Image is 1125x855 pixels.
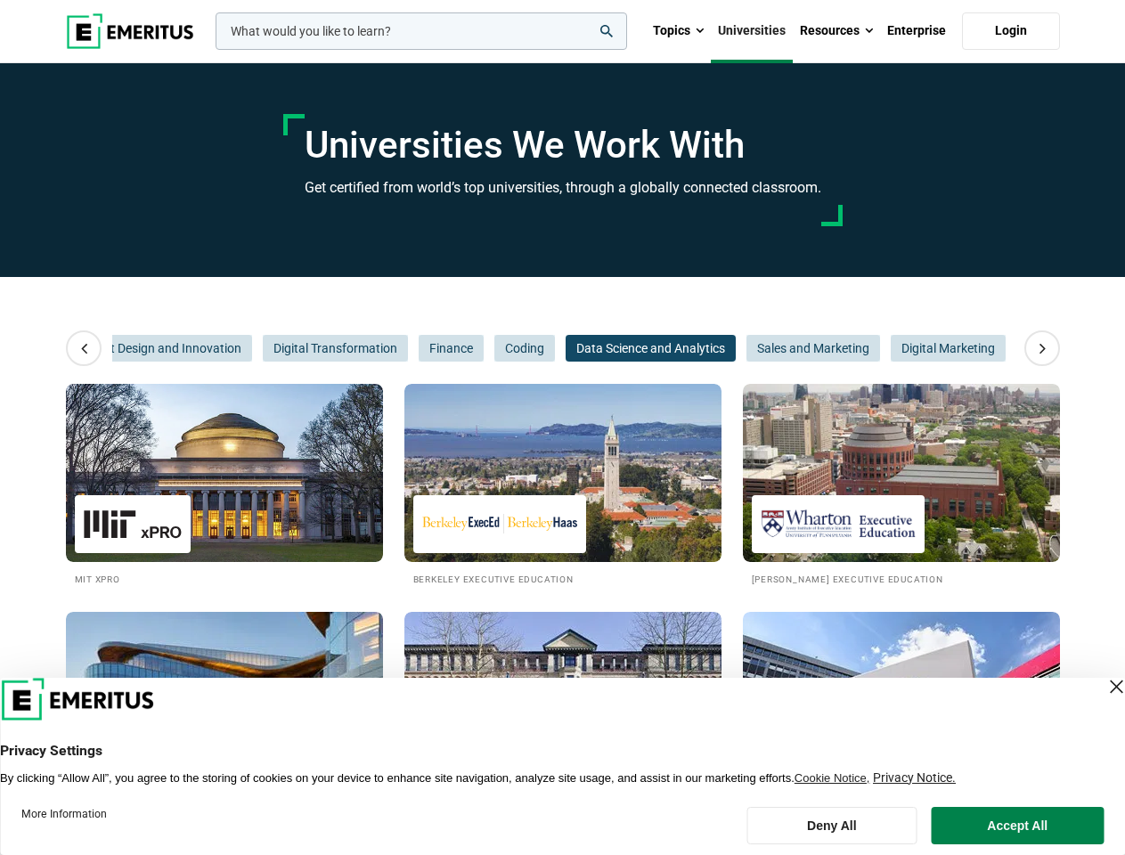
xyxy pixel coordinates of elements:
[305,123,821,167] h1: Universities We Work With
[66,384,383,562] img: Universities We Work With
[566,335,736,362] button: Data Science and Analytics
[60,335,252,362] button: Product Design and Innovation
[494,335,555,362] button: Coding
[66,612,383,814] a: Universities We Work With Kellogg Executive Education [PERSON_NAME] Executive Education
[75,571,374,586] h2: MIT xPRO
[746,335,880,362] button: Sales and Marketing
[84,504,182,544] img: MIT xPRO
[419,335,484,362] button: Finance
[422,504,577,544] img: Berkeley Executive Education
[305,176,821,199] h3: Get certified from world’s top universities, through a globally connected classroom.
[743,384,1060,586] a: Universities We Work With Wharton Executive Education [PERSON_NAME] Executive Education
[413,571,713,586] h2: Berkeley Executive Education
[404,612,721,790] img: Universities We Work With
[216,12,627,50] input: woocommerce-product-search-field-0
[404,612,721,814] a: Universities We Work With Cambridge Judge Business School Executive Education Cambridge Judge Bus...
[66,612,383,790] img: Universities We Work With
[743,384,1060,562] img: Universities We Work With
[962,12,1060,50] a: Login
[743,612,1060,790] img: Universities We Work With
[66,384,383,586] a: Universities We Work With MIT xPRO MIT xPRO
[891,335,1006,362] button: Digital Marketing
[404,384,721,562] img: Universities We Work With
[263,335,408,362] button: Digital Transformation
[752,571,1051,586] h2: [PERSON_NAME] Executive Education
[743,612,1060,814] a: Universities We Work With Imperial Executive Education Imperial Executive Education
[404,384,721,586] a: Universities We Work With Berkeley Executive Education Berkeley Executive Education
[761,504,916,544] img: Wharton Executive Education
